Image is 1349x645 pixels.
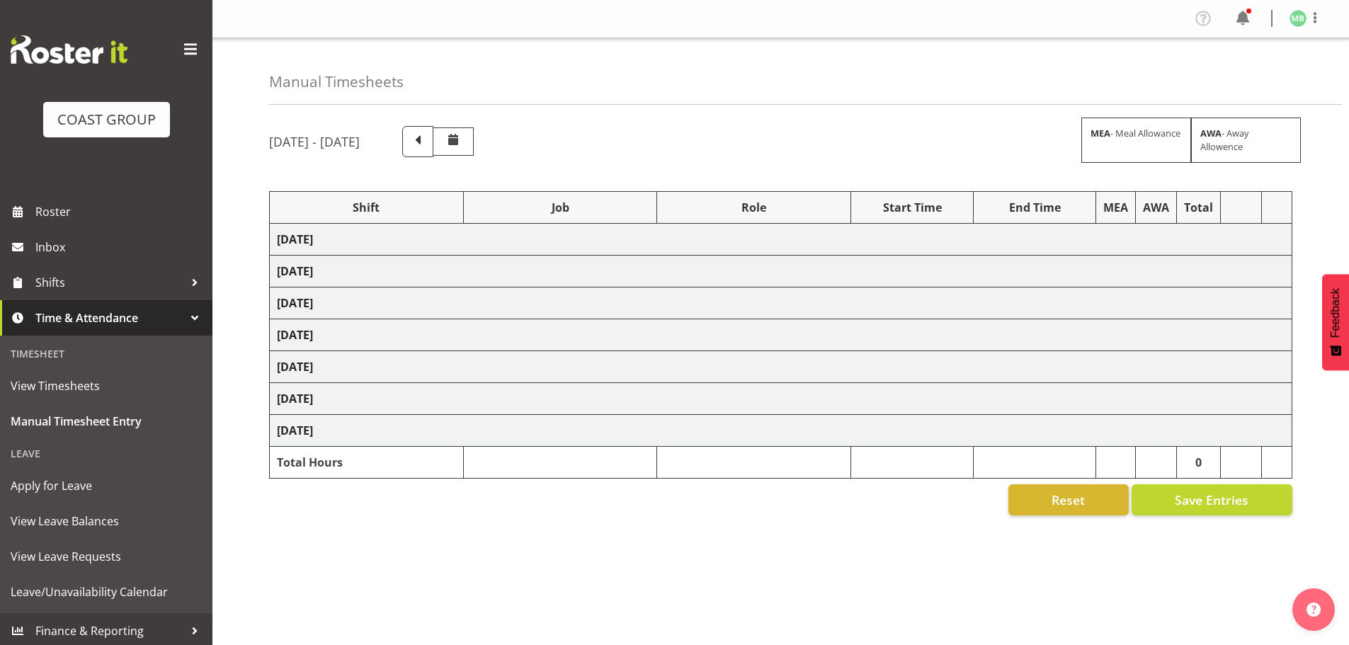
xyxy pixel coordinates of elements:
span: Apply for Leave [11,475,202,496]
button: Reset [1008,484,1129,515]
div: COAST GROUP [57,109,156,130]
img: help-xxl-2.png [1307,603,1321,617]
strong: AWA [1200,127,1222,139]
strong: MEA [1091,127,1110,139]
span: View Timesheets [11,375,202,396]
td: [DATE] [270,351,1292,383]
div: AWA [1143,199,1169,216]
div: Job [471,199,650,216]
a: Apply for Leave [4,468,209,503]
button: Save Entries [1132,484,1292,515]
div: Leave [4,439,209,468]
div: - Meal Allowance [1081,118,1191,163]
button: Feedback - Show survey [1322,274,1349,370]
h4: Manual Timesheets [269,74,404,90]
span: Manual Timesheet Entry [11,411,202,432]
td: Total Hours [270,447,464,479]
img: mike-bullock1158.jpg [1290,10,1307,27]
span: Feedback [1329,288,1342,338]
span: Roster [35,201,205,222]
div: Timesheet [4,339,209,368]
span: Inbox [35,236,205,258]
span: Shifts [35,272,184,293]
div: MEA [1103,199,1128,216]
td: [DATE] [270,383,1292,415]
a: Leave/Unavailability Calendar [4,574,209,610]
div: Total [1184,199,1213,216]
td: [DATE] [270,415,1292,447]
a: View Timesheets [4,368,209,404]
span: View Leave Requests [11,546,202,567]
h5: [DATE] - [DATE] [269,134,360,149]
span: Time & Attendance [35,307,184,329]
span: Finance & Reporting [35,620,184,641]
span: Leave/Unavailability Calendar [11,581,202,603]
span: Save Entries [1175,491,1248,509]
td: [DATE] [270,287,1292,319]
a: View Leave Requests [4,539,209,574]
img: Rosterit website logo [11,35,127,64]
div: Role [664,199,843,216]
div: Start Time [858,199,966,216]
span: View Leave Balances [11,510,202,532]
div: - Away Allowence [1191,118,1301,163]
div: End Time [981,199,1088,216]
a: View Leave Balances [4,503,209,539]
td: 0 [1177,447,1221,479]
div: Shift [277,199,456,216]
td: [DATE] [270,224,1292,256]
a: Manual Timesheet Entry [4,404,209,439]
td: [DATE] [270,256,1292,287]
td: [DATE] [270,319,1292,351]
span: Reset [1052,491,1085,509]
